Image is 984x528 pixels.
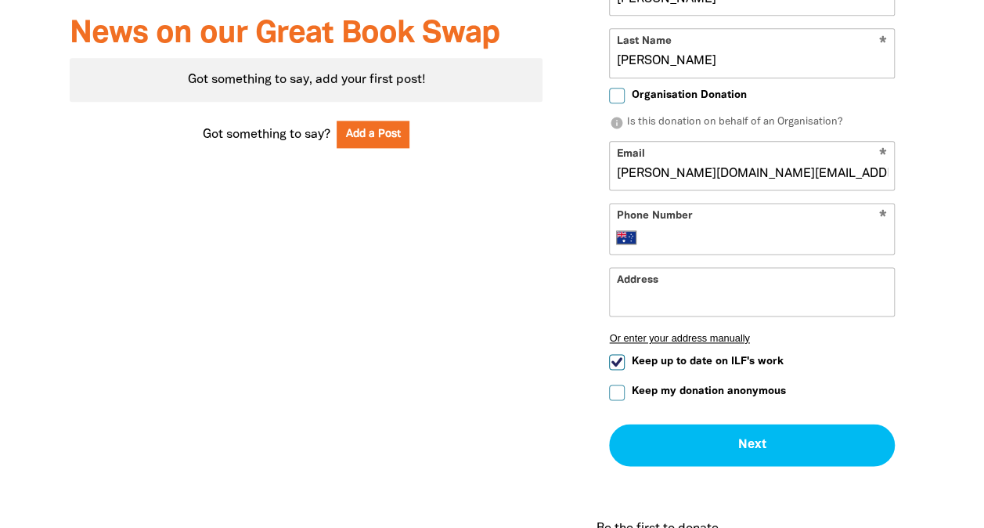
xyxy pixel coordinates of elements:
[631,88,746,103] span: Organisation Donation
[609,88,625,103] input: Organisation Donation
[609,116,623,130] i: info
[609,332,895,344] button: Or enter your address manually
[70,58,543,102] div: Got something to say, add your first post!
[609,115,895,131] p: Is this donation on behalf of an Organisation?
[609,424,895,466] button: Next
[631,384,785,399] span: Keep my donation anonymous
[609,385,625,400] input: Keep my donation anonymous
[609,354,625,370] input: Keep up to date on ILF's work
[337,121,410,148] button: Add a Post
[879,210,887,225] i: Required
[70,17,543,52] h3: News on our Great Book Swap
[70,58,543,102] div: Paginated content
[631,354,783,369] span: Keep up to date on ILF's work
[203,125,330,144] span: Got something to say?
